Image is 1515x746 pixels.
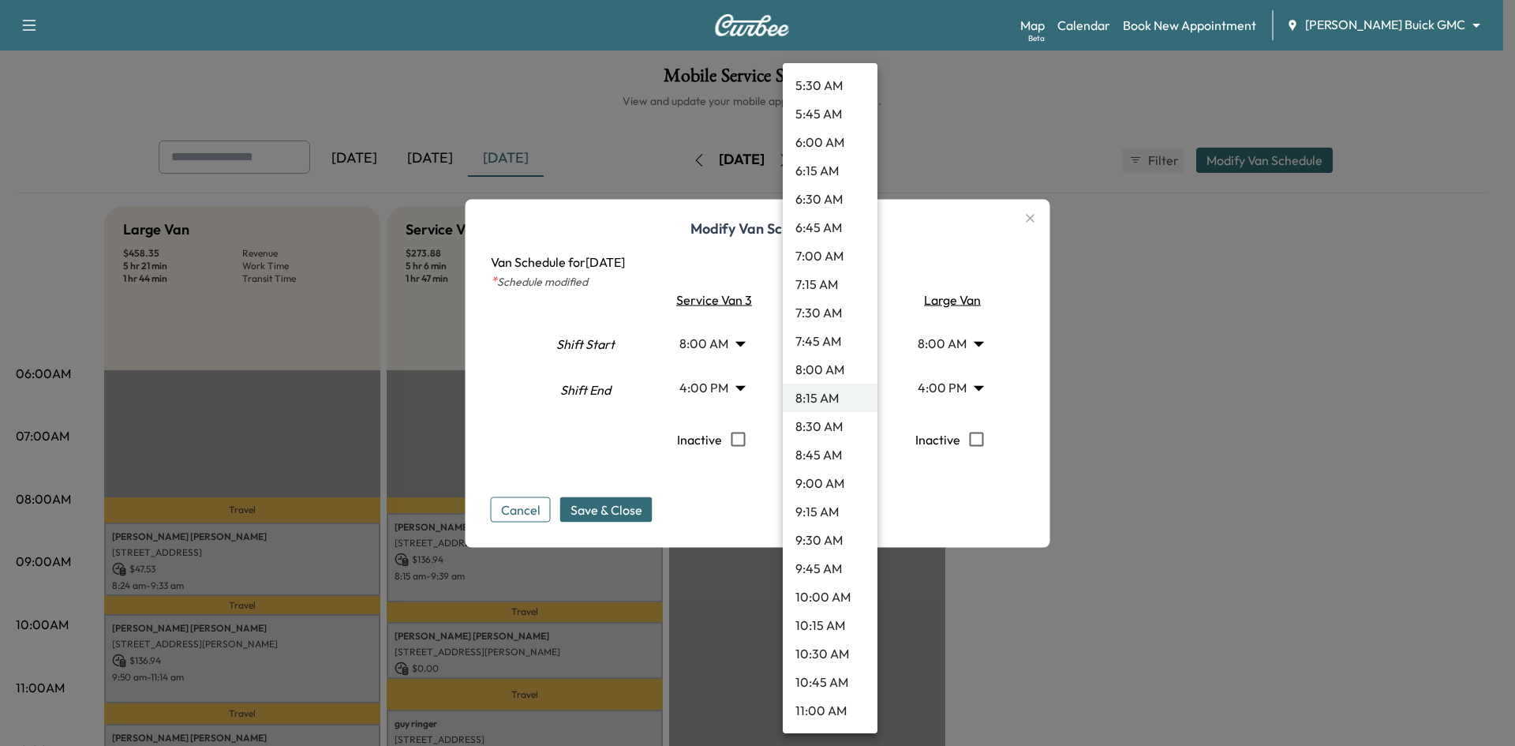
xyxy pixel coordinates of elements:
li: 6:00 AM [783,128,877,156]
li: 6:30 AM [783,185,877,213]
li: 10:30 AM [783,639,877,668]
li: 7:00 AM [783,242,877,270]
li: 8:30 AM [783,412,877,440]
li: 9:30 AM [783,526,877,554]
li: 10:00 AM [783,583,877,611]
li: 11:00 AM [783,696,877,725]
li: 10:45 AM [783,668,877,696]
li: 9:45 AM [783,554,877,583]
li: 8:00 AM [783,355,877,384]
li: 6:45 AM [783,213,877,242]
li: 10:15 AM [783,611,877,639]
li: 9:15 AM [783,497,877,526]
li: 6:15 AM [783,156,877,185]
li: 7:45 AM [783,327,877,355]
li: 8:15 AM [783,384,877,412]
li: 7:15 AM [783,270,877,298]
li: 5:30 AM [783,71,877,99]
li: 5:45 AM [783,99,877,128]
li: 7:30 AM [783,298,877,327]
li: 8:45 AM [783,440,877,469]
li: 9:00 AM [783,469,877,497]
